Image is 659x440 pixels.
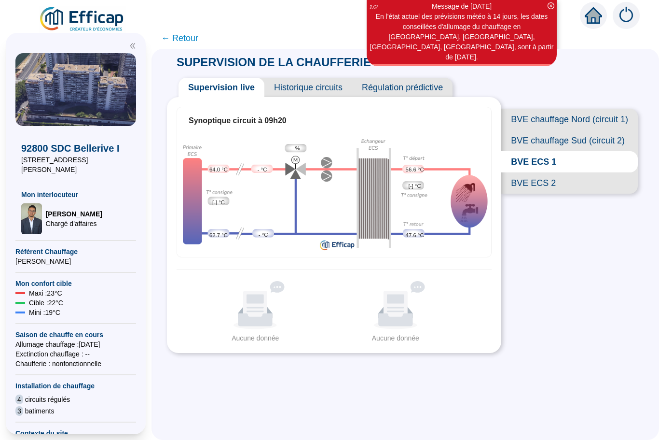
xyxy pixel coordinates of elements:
span: Référent Chauffage [15,247,136,256]
span: 92800 SDC Bellerive I [21,142,130,155]
span: 64.0 °C [209,166,228,174]
span: Installation de chauffage [15,381,136,391]
span: Mon confort cible [15,279,136,288]
img: efficap energie logo [39,6,126,33]
div: Message de [DATE] [368,1,555,12]
div: En l'état actuel des prévisions météo à 14 jours, les dates conseillées d'allumage du chauffage e... [368,12,555,62]
span: [-] °C [409,182,421,190]
span: 62.7 °C [209,231,228,240]
span: 3 [15,406,23,416]
span: BVE chauffage Nord (circuit 1) [501,109,638,130]
span: [STREET_ADDRESS][PERSON_NAME] [21,155,130,174]
span: [-] °C [212,199,225,207]
span: Maxi : 23 °C [29,288,62,298]
span: BVE chauffage Sud (circuit 2) [501,130,638,151]
span: BVE ECS 1 [501,151,638,172]
i: 1 / 2 [369,3,378,11]
div: Synoptique circuit à 09h20 [189,115,480,127]
span: close-circle [548,2,554,9]
img: alerts [613,2,640,29]
span: batiments [25,406,55,416]
span: SUPERVISION DE LA CHAUFFERIE [167,56,381,69]
span: [PERSON_NAME] [15,256,136,266]
span: Historique circuits [264,78,352,97]
div: Aucune donnée [180,333,330,343]
span: BVE ECS 2 [501,172,638,194]
span: circuits régulés [25,395,70,404]
span: Saison de chauffe en cours [15,330,136,340]
span: double-left [129,43,136,49]
div: Aucune donnée [351,333,440,343]
span: Mini : 19 °C [29,308,60,317]
span: home [585,7,602,24]
span: Régulation prédictive [352,78,453,97]
span: Mon interlocuteur [21,190,130,199]
span: ← Retour [161,31,198,45]
span: Allumage chauffage : [DATE] [15,340,136,349]
span: - °C [258,166,267,174]
span: - °C [259,231,268,239]
span: Supervision live [178,78,264,97]
span: [PERSON_NAME] [46,209,102,219]
span: Chargé d'affaires [46,219,102,228]
img: ecs-supervision.4e789799f7049b378e9c.png [177,134,491,254]
span: - % [292,144,300,153]
span: 56.6 °C [406,166,424,174]
span: Exctinction chauffage : -- [15,349,136,359]
span: 4 [15,395,23,404]
div: Synoptique [177,134,491,254]
span: Cible : 22 °C [29,298,63,308]
img: Chargé d'affaires [21,203,42,234]
span: Contexte du site [15,428,136,438]
span: Chaufferie : non fonctionnelle [15,359,136,369]
span: 47.6 °C [406,231,424,240]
